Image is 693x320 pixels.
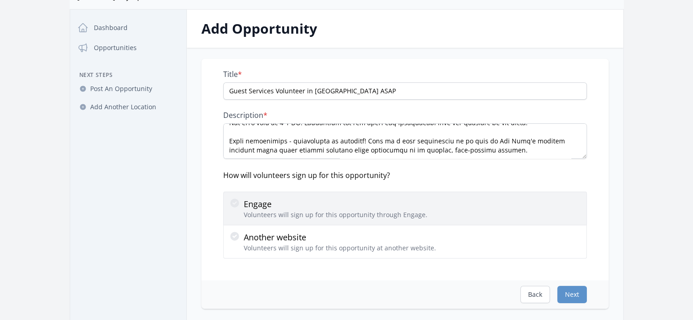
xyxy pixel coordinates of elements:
[74,39,183,57] a: Opportunities
[74,19,183,37] a: Dashboard
[244,210,427,219] p: Volunteers will sign up for this opportunity through Engage.
[74,81,183,97] a: Post An Opportunity
[223,170,587,181] div: How will volunteers sign up for this opportunity?
[244,231,436,244] p: Another website
[223,111,587,120] label: Description
[244,198,427,210] p: Engage
[244,244,436,253] p: Volunteers will sign up for this opportunity at another website.
[90,102,156,112] span: Add Another Location
[520,286,550,303] button: Back
[223,70,587,79] label: Title
[74,71,183,79] h3: Next Steps
[557,286,587,303] button: Next
[90,84,152,93] span: Post An Opportunity
[201,20,609,37] h2: Add Opportunity
[74,99,183,115] a: Add Another Location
